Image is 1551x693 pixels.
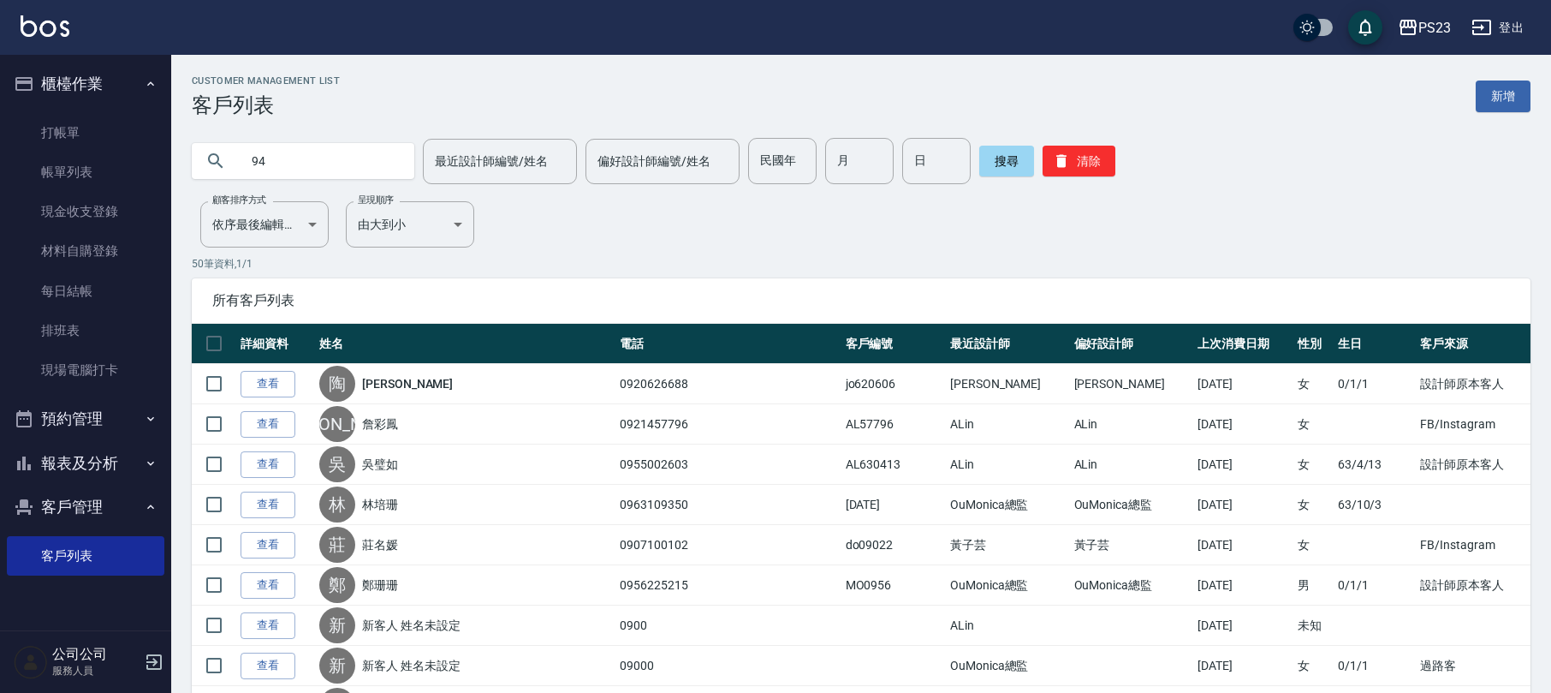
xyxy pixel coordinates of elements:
img: Person [14,645,48,679]
td: 0955002603 [615,445,841,485]
div: 吳 [319,446,355,482]
td: do09022 [841,525,946,565]
td: 女 [1293,364,1334,404]
td: jo620606 [841,364,946,404]
a: 每日結帳 [7,272,164,311]
td: 女 [1293,445,1334,485]
h2: Customer Management List [192,75,340,87]
td: [DATE] [1193,485,1292,525]
th: 詳細資料 [236,324,315,364]
div: 新 [319,648,355,684]
td: [DATE] [1193,404,1292,445]
td: 未知 [1293,606,1334,646]
div: 鄭 [319,567,355,603]
div: 陶 [319,366,355,402]
a: 材料自購登錄 [7,231,164,271]
button: 清除 [1043,146,1115,176]
a: 查看 [241,612,295,639]
div: [PERSON_NAME] [319,406,355,442]
div: 依序最後編輯時間 [200,201,329,248]
a: 鄭珊珊 [362,577,398,594]
td: 女 [1293,525,1334,565]
th: 電話 [615,324,841,364]
th: 上次消費日期 [1193,324,1292,364]
td: 設計師原本客人 [1416,565,1530,606]
td: 設計師原本客人 [1416,445,1530,485]
th: 姓名 [315,324,615,364]
th: 客戶編號 [841,324,946,364]
button: 櫃檯作業 [7,62,164,106]
td: OuMonica總監 [1070,565,1194,606]
a: 查看 [241,411,295,438]
td: AL630413 [841,445,946,485]
label: 呈現順序 [358,194,394,206]
td: [DATE] [841,485,946,525]
td: 63/4/13 [1334,445,1416,485]
button: 預約管理 [7,397,164,441]
a: 詹彩鳳 [362,415,398,433]
a: 林培珊 [362,496,398,513]
a: 吳璧如 [362,456,398,473]
button: 登出 [1465,12,1530,44]
span: 所有客戶列表 [212,292,1510,309]
td: 63/10/3 [1334,485,1416,525]
a: 新客人 姓名未設定 [362,657,461,674]
td: OuMonica總監 [946,646,1070,686]
td: [DATE] [1193,646,1292,686]
h3: 客戶列表 [192,93,340,117]
a: 現場電腦打卡 [7,350,164,390]
td: [PERSON_NAME] [946,364,1070,404]
td: 黃子芸 [946,525,1070,565]
div: 由大到小 [346,201,474,248]
a: 查看 [241,492,295,518]
td: 0/1/1 [1334,364,1416,404]
td: 女 [1293,485,1334,525]
p: 服務人員 [52,663,140,678]
td: 0921457796 [615,404,841,445]
td: [DATE] [1193,445,1292,485]
td: [PERSON_NAME] [1070,364,1194,404]
td: [DATE] [1193,364,1292,404]
img: Logo [21,15,69,37]
th: 最近設計師 [946,324,1070,364]
td: ALin [1070,404,1194,445]
a: 查看 [241,451,295,478]
td: 男 [1293,565,1334,606]
td: 0920626688 [615,364,841,404]
label: 顧客排序方式 [212,194,266,206]
input: 搜尋關鍵字 [240,138,401,184]
td: 0/1/1 [1334,565,1416,606]
a: 新客人 姓名未設定 [362,617,461,634]
td: ALin [946,404,1070,445]
button: save [1348,10,1382,45]
td: 0963109350 [615,485,841,525]
button: 搜尋 [979,146,1034,176]
a: 排班表 [7,311,164,350]
th: 性別 [1293,324,1334,364]
a: 現金收支登錄 [7,192,164,231]
a: 查看 [241,532,295,559]
a: [PERSON_NAME] [362,375,453,392]
a: 查看 [241,653,295,679]
td: 黃子芸 [1070,525,1194,565]
td: [DATE] [1193,525,1292,565]
td: 過路客 [1416,646,1530,686]
button: PS23 [1391,10,1458,45]
td: ALin [1070,445,1194,485]
a: 客戶列表 [7,536,164,576]
a: 莊名媛 [362,536,398,553]
th: 客戶來源 [1416,324,1530,364]
td: ALin [946,606,1070,646]
button: 客戶管理 [7,485,164,529]
div: 莊 [319,527,355,563]
td: 0907100102 [615,525,841,565]
td: 09000 [615,646,841,686]
td: 設計師原本客人 [1416,364,1530,404]
div: 新 [319,607,355,643]
div: 林 [319,487,355,523]
td: 女 [1293,404,1334,445]
a: 打帳單 [7,113,164,152]
td: [DATE] [1193,565,1292,606]
td: 女 [1293,646,1334,686]
td: 0956225215 [615,565,841,606]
